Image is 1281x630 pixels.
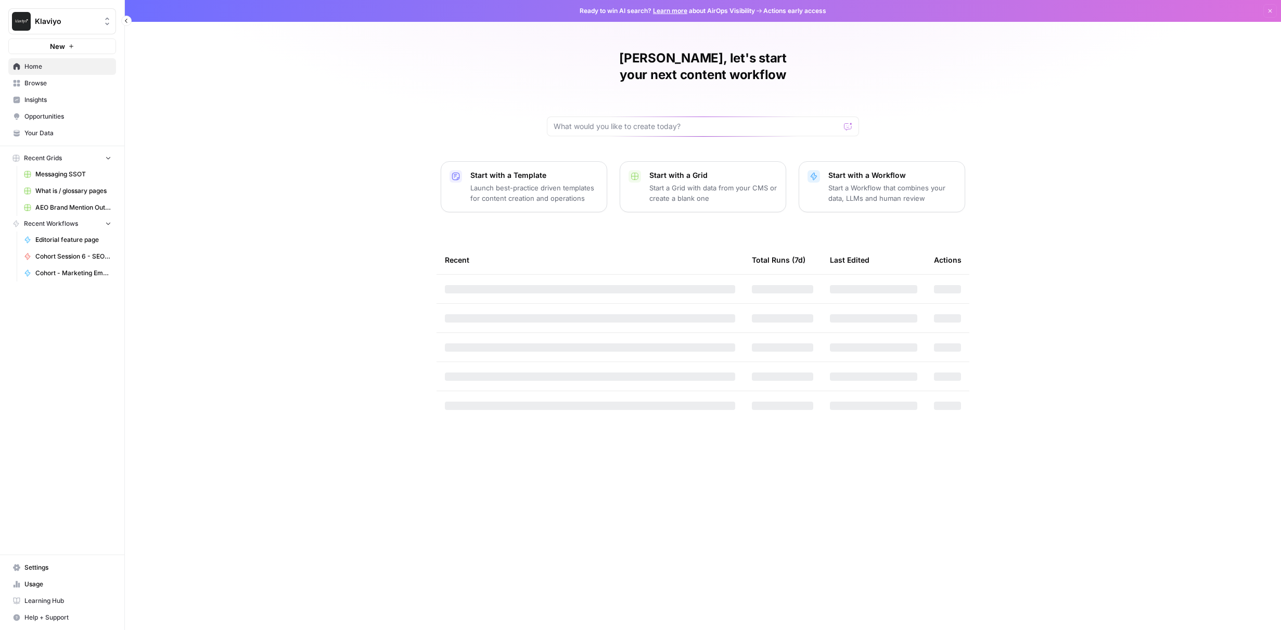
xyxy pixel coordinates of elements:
[8,609,116,626] button: Help + Support
[35,235,111,245] span: Editorial feature page
[19,183,116,199] a: What is / glossary pages
[8,8,116,34] button: Workspace: Klaviyo
[8,38,116,54] button: New
[35,252,111,261] span: Cohort Session 6 - SEO Exercise
[35,170,111,179] span: Messaging SSOT
[19,232,116,248] a: Editorial feature page
[8,92,116,108] a: Insights
[24,563,111,572] span: Settings
[8,58,116,75] a: Home
[547,50,859,83] h1: [PERSON_NAME], let's start your next content workflow
[24,112,111,121] span: Opportunities
[8,559,116,576] a: Settings
[12,12,31,31] img: Klaviyo Logo
[19,166,116,183] a: Messaging SSOT
[8,216,116,232] button: Recent Workflows
[24,95,111,105] span: Insights
[649,170,777,181] p: Start with a Grid
[554,121,840,132] input: What would you like to create today?
[470,170,598,181] p: Start with a Template
[828,183,956,203] p: Start a Workflow that combines your data, LLMs and human review
[799,161,965,212] button: Start with a WorkflowStart a Workflow that combines your data, LLMs and human review
[50,41,65,52] span: New
[934,246,962,274] div: Actions
[8,125,116,142] a: Your Data
[828,170,956,181] p: Start with a Workflow
[24,79,111,88] span: Browse
[8,108,116,125] a: Opportunities
[24,128,111,138] span: Your Data
[8,75,116,92] a: Browse
[24,596,111,606] span: Learning Hub
[35,268,111,278] span: Cohort - Marketing Email [[PERSON_NAME]]
[445,246,735,274] div: Recent
[649,183,777,203] p: Start a Grid with data from your CMS or create a blank one
[8,150,116,166] button: Recent Grids
[752,246,805,274] div: Total Runs (7d)
[24,219,78,228] span: Recent Workflows
[19,199,116,216] a: AEO Brand Mention Outreach (1)
[35,186,111,196] span: What is / glossary pages
[35,16,98,27] span: Klaviyo
[24,62,111,71] span: Home
[441,161,607,212] button: Start with a TemplateLaunch best-practice driven templates for content creation and operations
[19,248,116,265] a: Cohort Session 6 - SEO Exercise
[620,161,786,212] button: Start with a GridStart a Grid with data from your CMS or create a blank one
[35,203,111,212] span: AEO Brand Mention Outreach (1)
[8,593,116,609] a: Learning Hub
[19,265,116,281] a: Cohort - Marketing Email [[PERSON_NAME]]
[24,613,111,622] span: Help + Support
[470,183,598,203] p: Launch best-practice driven templates for content creation and operations
[830,246,869,274] div: Last Edited
[24,153,62,163] span: Recent Grids
[8,576,116,593] a: Usage
[763,6,826,16] span: Actions early access
[580,6,755,16] span: Ready to win AI search? about AirOps Visibility
[24,580,111,589] span: Usage
[653,7,687,15] a: Learn more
